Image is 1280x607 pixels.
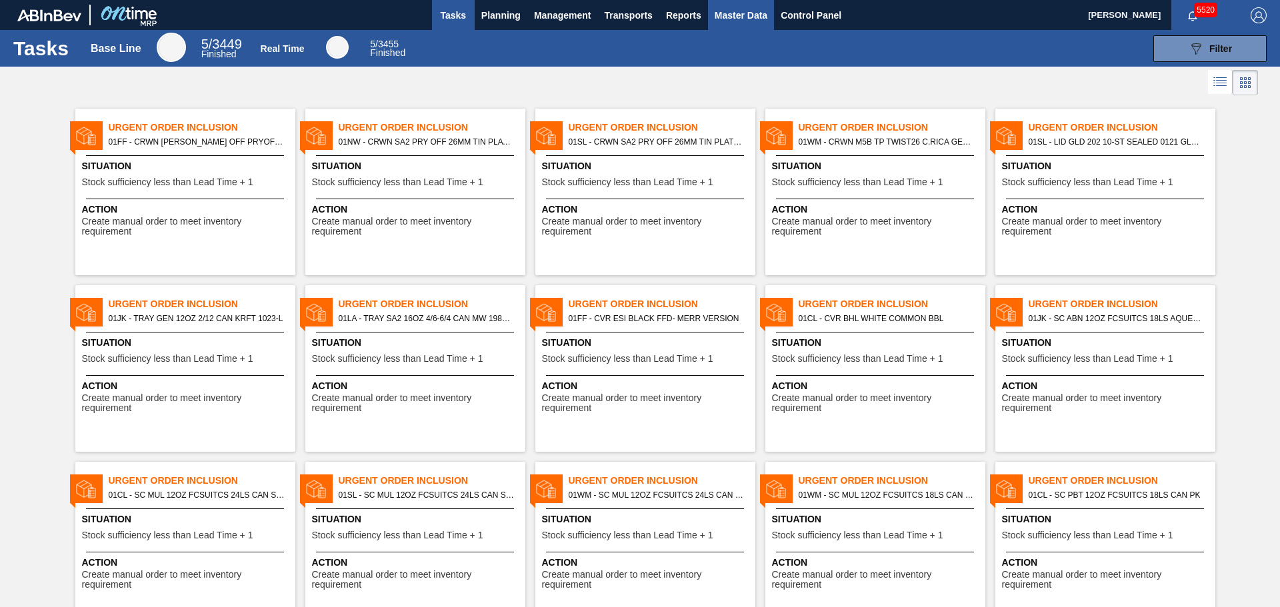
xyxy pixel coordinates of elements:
[17,9,81,21] img: TNhmsLtSVTkK8tSr43FrP2fwEKptu5GPRR3wAAAABJRU5ErkJggg==
[1209,43,1232,54] span: Filter
[996,303,1016,322] img: status
[82,379,292,393] span: Action
[1002,570,1212,590] span: Create manual order to meet inventory requirement
[261,43,305,54] div: Real Time
[569,474,755,488] span: Urgent Order Inclusion
[542,354,713,364] span: Stock sufficiency less than Lead Time + 1
[82,336,292,350] span: Situation
[326,36,349,59] div: Real Time
[1029,488,1205,502] span: 01CL - SC PBT 12OZ FCSUITCS 18LS CAN PK
[1002,354,1173,364] span: Stock sufficiency less than Lead Time + 1
[799,121,985,135] span: Urgent Order Inclusion
[82,512,292,526] span: Situation
[536,303,556,322] img: status
[542,570,752,590] span: Create manual order to meet inventory requirement
[312,177,483,187] span: Stock sufficiency less than Lead Time + 1
[1029,311,1205,326] span: 01JK - SC ABN 12OZ FCSUITCS 18LS AQUEOUS COATING
[82,203,292,217] span: Action
[1002,177,1173,187] span: Stock sufficiency less than Lead Time + 1
[201,39,242,59] div: Base Line
[536,479,556,499] img: status
[1029,121,1215,135] span: Urgent Order Inclusion
[1153,35,1267,62] button: Filter
[306,126,326,146] img: status
[109,135,285,149] span: 01FF - CRWN ELY PRY OFF PRYOFF ELYSIAN GENERIC SILVER 26MM
[1002,203,1212,217] span: Action
[201,37,209,51] span: 5
[1029,135,1205,149] span: 01SL - LID GLD 202 10-ST SEALED 0121 GLD BALL 0
[536,126,556,146] img: status
[1233,70,1258,95] div: Card Vision
[772,556,982,570] span: Action
[1002,512,1212,526] span: Situation
[715,7,767,23] span: Master Data
[1194,3,1217,17] span: 5520
[1002,379,1212,393] span: Action
[996,126,1016,146] img: status
[569,488,745,502] span: 01WM - SC MUL 12OZ FCSUITCS 24LS CAN SLEEK SUMMER PROMO
[772,177,943,187] span: Stock sufficiency less than Lead Time + 1
[1002,217,1212,237] span: Create manual order to meet inventory requirement
[91,43,141,55] div: Base Line
[82,570,292,590] span: Create manual order to meet inventory requirement
[666,7,701,23] span: Reports
[799,474,985,488] span: Urgent Order Inclusion
[76,303,96,322] img: status
[339,311,515,326] span: 01LA - TRAY SA2 16OZ 4/6-6/4 CAN MW 1986-D
[1208,70,1233,95] div: List Vision
[766,479,786,499] img: status
[13,41,72,56] h1: Tasks
[339,135,515,149] span: 01NW - CRWN SA2 PRY OFF 26MM TIN PLATE VS. TIN FREE
[481,7,521,23] span: Planning
[1002,393,1212,414] span: Create manual order to meet inventory requirement
[542,336,752,350] span: Situation
[772,217,982,237] span: Create manual order to meet inventory requirement
[339,297,525,311] span: Urgent Order Inclusion
[542,530,713,540] span: Stock sufficiency less than Lead Time + 1
[772,159,982,173] span: Situation
[996,479,1016,499] img: status
[312,203,522,217] span: Action
[312,556,522,570] span: Action
[542,159,752,173] span: Situation
[312,530,483,540] span: Stock sufficiency less than Lead Time + 1
[605,7,653,23] span: Transports
[1002,530,1173,540] span: Stock sufficiency less than Lead Time + 1
[312,336,522,350] span: Situation
[201,37,242,51] span: / 3449
[772,512,982,526] span: Situation
[799,135,975,149] span: 01WM - CRWN M5B TP TWIST26 C.RICA GEN 0823 TWST
[799,311,975,326] span: 01CL - CVR BHL WHITE COMMON BBL
[339,121,525,135] span: Urgent Order Inclusion
[569,121,755,135] span: Urgent Order Inclusion
[157,33,186,62] div: Base Line
[534,7,591,23] span: Management
[370,47,405,58] span: Finished
[772,336,982,350] span: Situation
[312,159,522,173] span: Situation
[82,354,253,364] span: Stock sufficiency less than Lead Time + 1
[312,393,522,414] span: Create manual order to meet inventory requirement
[772,379,982,393] span: Action
[339,488,515,502] span: 01SL - SC MUL 12OZ FCSUITCS 24LS CAN SLEEK SUMMER PROMO
[766,126,786,146] img: status
[201,49,237,59] span: Finished
[109,311,285,326] span: 01JK - TRAY GEN 12OZ 2/12 CAN KRFT 1023-L
[766,303,786,322] img: status
[82,177,253,187] span: Stock sufficiency less than Lead Time + 1
[312,354,483,364] span: Stock sufficiency less than Lead Time + 1
[82,530,253,540] span: Stock sufficiency less than Lead Time + 1
[109,474,295,488] span: Urgent Order Inclusion
[772,354,943,364] span: Stock sufficiency less than Lead Time + 1
[542,217,752,237] span: Create manual order to meet inventory requirement
[370,40,405,57] div: Real Time
[1251,7,1267,23] img: Logout
[312,570,522,590] span: Create manual order to meet inventory requirement
[569,135,745,149] span: 01SL - CRWN SA2 PRY OFF 26MM TIN PLATE VS. TIN FREE
[772,393,982,414] span: Create manual order to meet inventory requirement
[1002,556,1212,570] span: Action
[542,177,713,187] span: Stock sufficiency less than Lead Time + 1
[542,512,752,526] span: Situation
[799,488,975,502] span: 01WM - SC MUL 12OZ FCSUITCS 18LS CAN SLEEK SUMMER PROMO
[1002,336,1212,350] span: Situation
